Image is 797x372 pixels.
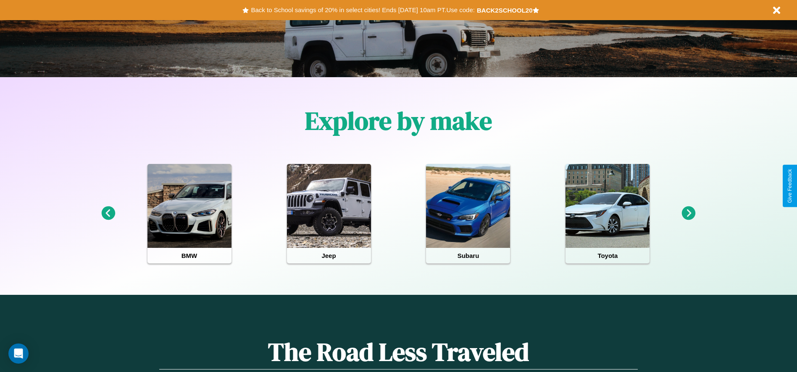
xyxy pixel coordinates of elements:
[249,4,476,16] button: Back to School savings of 20% in select cities! Ends [DATE] 10am PT.Use code:
[787,169,793,203] div: Give Feedback
[147,248,231,263] h4: BMW
[566,248,650,263] h4: Toyota
[305,104,492,138] h1: Explore by make
[8,343,29,364] div: Open Intercom Messenger
[287,248,371,263] h4: Jeep
[159,335,637,369] h1: The Road Less Traveled
[477,7,533,14] b: BACK2SCHOOL20
[426,248,510,263] h4: Subaru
